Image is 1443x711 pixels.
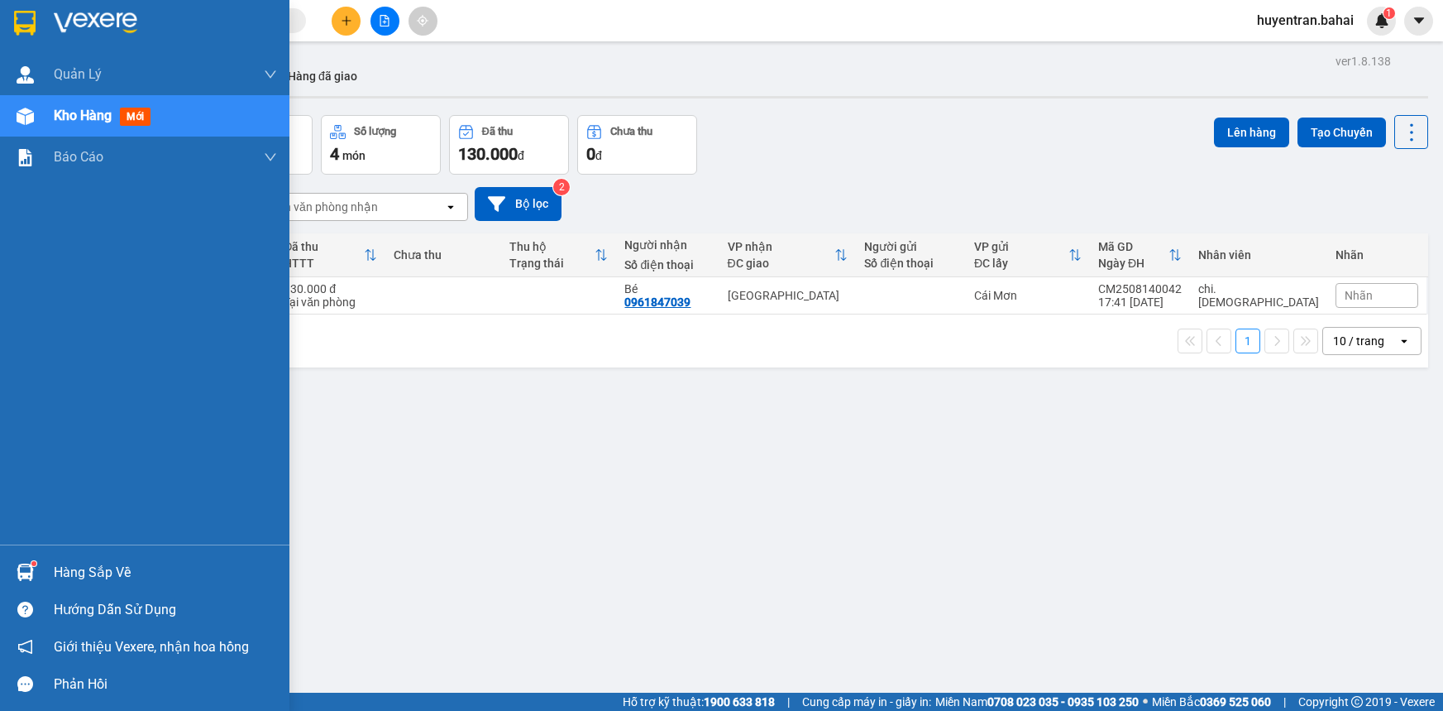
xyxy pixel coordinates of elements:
sup: 1 [1383,7,1395,19]
div: VP nhận [728,240,835,253]
div: Thu hộ [509,240,595,253]
button: Tạo Chuyến [1297,118,1386,147]
span: ⚪️ [1143,699,1148,705]
span: Giới thiệu Vexere, nhận hoa hồng [54,637,249,657]
button: Hàng đã giao [275,56,370,96]
div: Mã GD [1098,240,1168,253]
span: Kho hàng [54,108,112,123]
img: solution-icon [17,149,34,166]
span: 0 [586,144,595,164]
span: down [264,68,277,81]
span: notification [17,639,33,655]
button: Đã thu130.000đ [449,115,569,175]
div: Hướng dẫn sử dụng [54,598,277,622]
div: Tại văn phòng [284,295,376,309]
div: VP gửi [974,240,1068,253]
div: CM2508140042 [1098,282,1182,295]
span: đ [518,149,524,162]
div: Số điện thoại [624,258,710,271]
img: warehouse-icon [17,564,34,581]
span: 130.000 [458,144,518,164]
span: đ [595,149,602,162]
span: aim [417,15,428,26]
span: 1 [1386,7,1392,19]
button: Bộ lọc [475,187,561,221]
div: Người gửi [864,240,957,253]
button: Số lượng4món [321,115,441,175]
button: 1 [1235,329,1260,353]
div: ĐC giao [728,257,835,270]
div: 10 / trang [1333,333,1384,349]
div: Số điện thoại [864,257,957,270]
div: Nhãn [1335,248,1418,262]
th: Toggle SortBy [1090,233,1190,277]
button: aim [409,7,437,36]
div: [GEOGRAPHIC_DATA] [728,289,848,302]
span: Cung cấp máy in - giấy in: [802,693,931,711]
svg: open [1398,334,1411,348]
svg: open [444,200,457,214]
button: file-add [370,7,399,36]
button: plus [332,7,361,36]
span: huyentran.bahai [1244,10,1367,31]
strong: 1900 633 818 [704,695,775,709]
div: 130.000 đ [284,282,376,295]
th: Toggle SortBy [966,233,1090,277]
span: Nhãn [1345,289,1373,302]
th: Toggle SortBy [501,233,617,277]
div: Người nhận [624,238,710,252]
div: Nhân viên [1198,248,1319,262]
span: Báo cáo [54,147,103,167]
span: question-circle [17,602,33,617]
button: Chưa thu0đ [577,115,697,175]
div: Trạng thái [509,257,595,270]
div: Phản hồi [54,672,277,697]
div: 0961847039 [624,295,690,309]
div: Ngày ĐH [1098,257,1168,270]
div: chi.bahai [1198,282,1319,309]
th: Toggle SortBy [719,233,857,277]
div: HTTT [284,257,363,270]
div: Chưa thu [610,126,652,137]
sup: 2 [553,179,570,195]
div: Cái Mơn [974,289,1082,302]
button: Lên hàng [1214,118,1289,147]
strong: 0708 023 035 - 0935 103 250 [987,695,1139,709]
span: copyright [1351,696,1363,708]
span: món [342,149,366,162]
span: plus [341,15,352,26]
button: caret-down [1404,7,1433,36]
span: Miền Nam [935,693,1139,711]
span: message [17,676,33,692]
strong: 0369 525 060 [1200,695,1271,709]
div: 17:41 [DATE] [1098,295,1182,309]
div: Đã thu [284,240,363,253]
img: warehouse-icon [17,66,34,84]
div: Đã thu [482,126,513,137]
span: Hỗ trợ kỹ thuật: [623,693,775,711]
span: file-add [379,15,390,26]
div: Hàng sắp về [54,560,277,585]
span: | [787,693,790,711]
img: warehouse-icon [17,108,34,125]
span: | [1283,693,1286,711]
div: Số lượng [354,126,396,137]
img: logo-vxr [14,11,36,36]
div: Chọn văn phòng nhận [264,199,378,215]
div: Bé [624,282,710,295]
img: icon-new-feature [1374,13,1389,28]
div: Chưa thu [394,248,493,262]
span: 4 [330,144,339,164]
div: ĐC lấy [974,257,1068,270]
span: Quản Lý [54,64,102,84]
div: ver 1.8.138 [1335,52,1391,70]
th: Toggle SortBy [275,233,385,277]
span: mới [120,108,151,126]
sup: 1 [31,561,36,566]
span: caret-down [1412,13,1426,28]
span: Miền Bắc [1152,693,1271,711]
span: down [264,151,277,164]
